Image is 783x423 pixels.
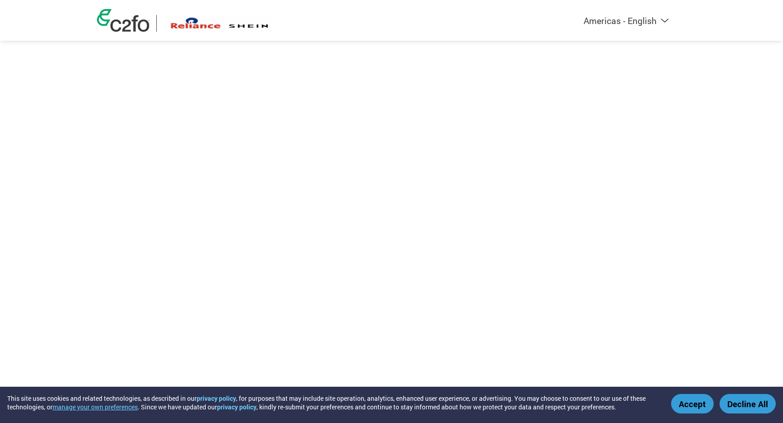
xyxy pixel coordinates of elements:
button: manage your own preferences [53,403,138,411]
button: Accept [671,394,714,413]
button: Decline All [720,394,776,413]
a: privacy policy [217,403,256,411]
a: privacy policy [197,394,236,403]
img: Reliance Retail Limited, SHEIN India [164,15,273,32]
img: c2fo logo [97,9,150,32]
div: This site uses cookies and related technologies, as described in our , for purposes that may incl... [7,394,658,411]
